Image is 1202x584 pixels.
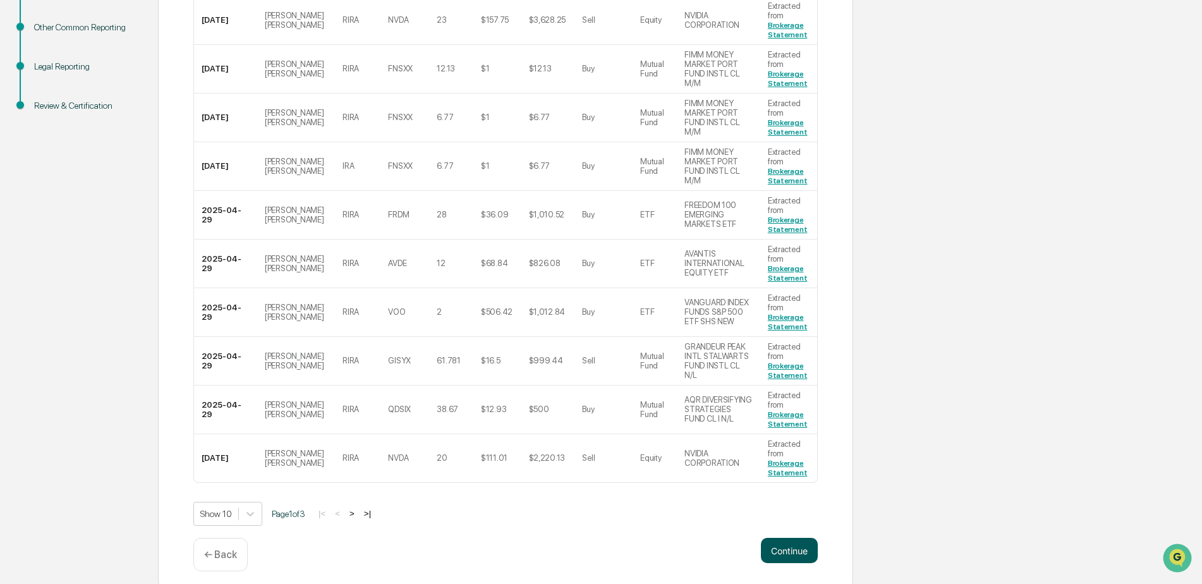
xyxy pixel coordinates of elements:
[437,356,460,365] div: 61.781
[105,172,109,182] span: •
[335,191,380,240] td: RIRA
[640,351,669,370] div: Mutual Fund
[582,113,594,122] div: Buy
[346,508,358,519] button: >
[768,362,808,380] a: Brokerage Statement
[529,161,550,171] div: $6.77
[684,298,753,326] div: VANGUARD INDEX FUNDS S&P 500 ETF SHS NEW
[582,356,595,365] div: Sell
[640,157,669,176] div: Mutual Fund
[39,172,102,182] span: [PERSON_NAME]
[194,142,257,191] td: [DATE]
[437,453,447,463] div: 20
[481,15,509,25] div: $157.75
[768,118,808,137] a: Brokerage Statement
[437,210,446,219] div: 28
[89,279,153,289] a: Powered byPylon
[34,60,138,73] div: Legal Reporting
[8,219,87,242] a: 🖐️Preclearance
[640,15,661,25] div: Equity
[529,113,550,122] div: $6.77
[388,113,413,122] div: FNSXX
[265,449,327,468] div: [PERSON_NAME] [PERSON_NAME]
[481,259,507,268] div: $68.84
[684,200,753,229] div: FREEDOM 100 EMERGING MARKETS ETF
[388,307,405,317] div: VOO
[315,508,329,519] button: |<
[684,147,753,185] div: FIMM MONEY MARKET PORT FUND INSTL CL M/M
[684,50,753,88] div: FIMM MONEY MARKET PORT FUND INSTL CL M/M
[761,538,818,563] button: Continue
[25,248,80,261] span: Data Lookup
[582,161,594,171] div: Buy
[582,453,595,463] div: Sell
[265,400,327,419] div: [PERSON_NAME] [PERSON_NAME]
[582,64,594,73] div: Buy
[8,243,85,266] a: 🔎Data Lookup
[529,405,549,414] div: $500
[265,11,327,30] div: [PERSON_NAME] [PERSON_NAME]
[768,21,808,39] a: Brokerage Statement
[25,173,35,183] img: 1746055101610-c473b297-6a78-478c-a979-82029cc54cd1
[529,259,561,268] div: $826.08
[529,15,566,25] div: $3,628.25
[437,405,458,414] div: 38.67
[768,313,808,331] a: Brokerage Statement
[265,254,327,273] div: [PERSON_NAME] [PERSON_NAME]
[768,70,808,88] a: Brokerage Statement
[335,337,380,386] td: RIRA
[13,27,230,47] p: How can we help?
[388,64,413,73] div: FNSXX
[529,356,563,365] div: $999.44
[25,224,82,237] span: Preclearance
[481,64,489,73] div: $1
[640,400,669,419] div: Mutual Fund
[87,219,162,242] a: 🗄️Attestations
[684,11,753,30] div: NVIDIA CORPORATION
[640,59,669,78] div: Mutual Fund
[272,509,305,519] span: Page 1 of 3
[760,94,817,142] td: Extracted from
[331,508,344,519] button: <
[194,337,257,386] td: 2025-04-29
[529,210,565,219] div: $1,010.52
[481,161,489,171] div: $1
[760,142,817,191] td: Extracted from
[640,210,654,219] div: ETF
[204,549,237,561] p: ← Back
[640,259,654,268] div: ETF
[481,405,506,414] div: $12.93
[768,167,808,185] a: Brokerage Statement
[194,45,257,94] td: [DATE]
[481,113,489,122] div: $1
[194,94,257,142] td: [DATE]
[13,97,35,119] img: 1746055101610-c473b297-6a78-478c-a979-82029cc54cd1
[437,64,455,73] div: 12.13
[388,453,408,463] div: NVDA
[684,249,753,277] div: AVANTIS INTERNATIONAL EQUITY ETF
[640,453,661,463] div: Equity
[582,259,594,268] div: Buy
[684,342,753,380] div: GRANDEUR PEAK INTL STALWARTS FUND INSTL CL N/L
[529,453,566,463] div: $2,220.13
[194,240,257,288] td: 2025-04-29
[335,240,380,288] td: RIRA
[760,434,817,482] td: Extracted from
[640,307,654,317] div: ETF
[529,64,552,73] div: $12.13
[335,434,380,482] td: RIRA
[768,216,808,234] a: Brokerage Statement
[360,508,375,519] button: >|
[335,386,380,434] td: RIRA
[13,140,85,150] div: Past conversations
[760,386,817,434] td: Extracted from
[265,108,327,127] div: [PERSON_NAME] [PERSON_NAME]
[582,405,594,414] div: Buy
[13,250,23,260] div: 🔎
[529,307,566,317] div: $1,012.84
[481,307,513,317] div: $506.42
[335,94,380,142] td: RIRA
[13,226,23,236] div: 🖐️
[265,351,327,370] div: [PERSON_NAME] [PERSON_NAME]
